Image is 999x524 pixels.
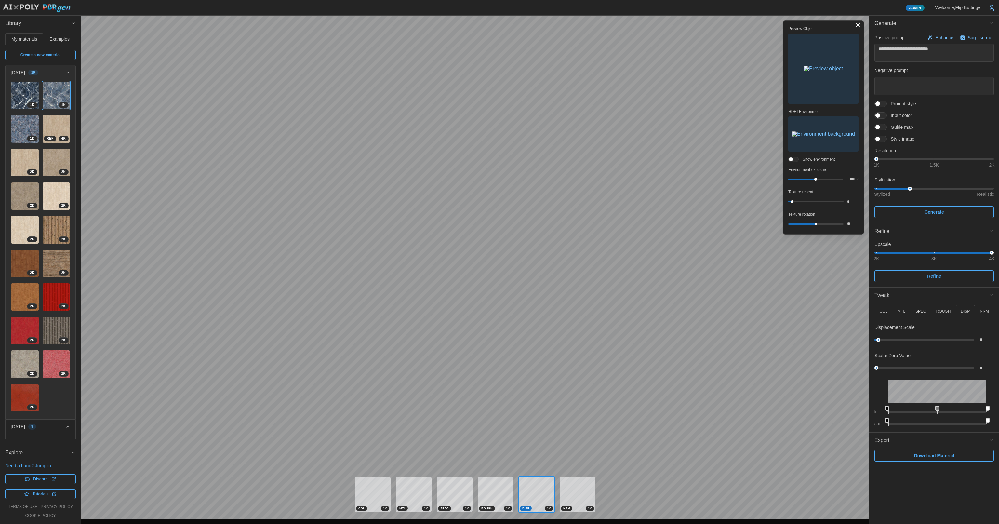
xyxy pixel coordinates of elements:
a: qjLGuHsj9AfDs9RYvPBW4KREF [42,115,71,143]
img: qvr7tGoUrSDHz1OgtkEY [11,82,39,109]
a: cookie policy [25,513,56,518]
span: 1 K [506,506,510,511]
button: [DATE]25 [6,434,75,449]
p: Enhance [935,34,954,41]
span: 2 K [30,237,34,242]
span: NRM [563,506,570,511]
span: MTL [399,506,406,511]
span: ROUGH [481,506,493,511]
img: oIH0UH4U8jX0WXVJYDMU [43,82,70,109]
p: [DATE] [11,423,25,430]
a: CdGuatSdldAUJ4eSUfrj2K [11,249,39,278]
img: 4hlNP0lpzArIxt2pUGqH [11,384,39,412]
a: KDogp2ILD4LTRjJKBdZU2K [42,316,71,345]
span: 2 K [61,237,66,242]
a: XASl8ERkj9z7iYzFQCqe1K [11,115,39,143]
span: 19 [31,70,35,75]
span: REF [47,136,54,141]
p: Displacement Scale [874,324,915,330]
div: Refine [874,227,989,235]
a: AjyFNGQAq55SWgxcipq52K [42,283,71,311]
p: Texture rotation [788,212,859,217]
span: 1 K [61,102,66,108]
img: U0rokpEeasBnE9qNnvdm [43,216,70,244]
span: Generate [924,207,944,218]
span: 2 K [30,371,34,376]
img: 7eE8ueEukj4KpldimI8q [43,149,70,177]
p: Negative prompt [874,67,994,74]
span: Discord [33,475,48,484]
button: Refine [874,270,994,282]
p: Scalar Zero Value [874,352,911,359]
span: 2 K [61,338,66,343]
a: Discord [5,474,76,484]
span: Library [5,16,71,32]
p: Surprise me [968,34,993,41]
a: 7eE8ueEukj4KpldimI8q2K [42,149,71,177]
span: 1 K [424,506,428,511]
span: SPEC [440,506,449,511]
button: Download Material [874,450,994,462]
button: Refine [869,223,999,239]
p: Need a hand? Jump in: [5,463,76,469]
img: JZw3YYzdJ190Gbzmy58t [43,182,70,210]
span: 2 K [30,405,34,410]
button: [DATE]9 [6,420,75,434]
img: Environment background [792,131,855,137]
p: DISP [961,309,970,314]
span: Style image [887,136,914,142]
button: Generate [874,206,994,218]
p: MTL [898,309,905,314]
span: Tutorials [33,490,49,499]
img: CdGuatSdldAUJ4eSUfrj [11,250,39,277]
a: Create a new material [5,50,76,60]
img: lyfDzu39ZKDG8sHX6vHq [11,317,39,344]
span: 9 [31,424,33,429]
a: fHZF18b47FZigwPMczyx2K [42,350,71,378]
img: AjyFNGQAq55SWgxcipq5 [43,283,70,311]
span: Prompt style [887,101,916,107]
span: 2 K [61,304,66,309]
span: 2 K [61,371,66,376]
button: Export [869,433,999,449]
a: sStQXQfhPLh8M7Wz4y902K [11,149,39,177]
p: [DATE] [11,69,25,76]
span: 1 K [588,506,592,511]
p: Welcome, Flip Buttinger [935,4,982,11]
span: 2 K [30,338,34,343]
span: My materials [11,37,37,41]
img: KDogp2ILD4LTRjJKBdZU [43,317,70,344]
a: TwZWq1MNvAKStnXUQM4S2K [42,249,71,278]
span: Tweak [874,288,989,303]
a: Tutorials [5,489,76,499]
button: Tweak [869,288,999,303]
span: 2 K [30,270,34,275]
a: 4hlNP0lpzArIxt2pUGqH2K [11,384,39,412]
span: 25 [31,439,35,444]
img: fHZF18b47FZigwPMczyx [43,350,70,378]
button: Toggle viewport controls [853,20,862,30]
span: 1 K [383,506,387,511]
span: 2 K [61,203,66,208]
span: COL [358,506,365,511]
span: Show environment [799,157,835,162]
span: Input color [887,112,912,119]
img: GvB6oKPjjtnQlBznGppP [11,350,39,378]
a: U0rokpEeasBnE9qNnvdm2K [42,216,71,244]
a: oIH0UH4U8jX0WXVJYDMU1K [42,81,71,110]
p: Stylization [874,177,994,183]
p: in [874,410,883,415]
span: DISP [522,506,529,511]
a: z3NV1PoKoX9rlBZghIMy2K [11,216,39,244]
span: Export [874,433,989,449]
span: 4 K [61,136,66,141]
img: z3NV1PoKoX9rlBZghIMy [11,216,39,244]
a: terms of use [8,504,37,510]
button: Preview object [788,34,859,104]
span: 2 K [30,203,34,208]
span: 2 K [61,169,66,175]
p: Positive prompt [874,34,906,41]
a: privacy policy [41,504,73,510]
p: HDRI Environment [788,109,859,114]
button: [DATE]19 [6,65,75,80]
